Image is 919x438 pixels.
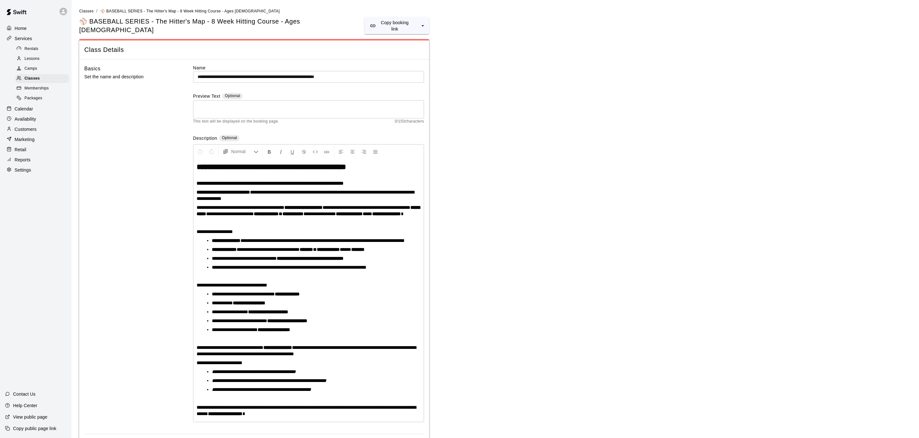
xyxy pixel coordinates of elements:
div: Packages [15,94,69,103]
p: Retail [15,146,26,153]
div: Lessons [15,54,69,63]
a: Customers [5,124,66,134]
button: Format Bold [264,146,275,157]
button: Format Strikethrough [298,146,309,157]
p: Services [15,35,32,42]
a: Classes [79,8,94,13]
span: Rentals [24,46,38,52]
button: Format Italics [275,146,286,157]
span: Optional [222,136,237,140]
span: ⚾️ BASEBALL SERIES - The Hitter's Map - 8 Week Hitting Course - Ages [DEMOGRAPHIC_DATA] [100,9,280,13]
a: Classes [15,74,72,84]
a: Availability [5,114,66,124]
span: Memberships [24,85,49,92]
a: Services [5,34,66,43]
nav: breadcrumb [79,8,911,15]
div: Camps [15,64,69,73]
p: Help Center [13,402,37,409]
button: Insert Link [321,146,332,157]
button: Undo [195,146,205,157]
span: Classes [79,9,94,13]
a: Settings [5,165,66,175]
a: Camps [15,64,72,74]
a: Rentals [15,44,72,54]
p: Copy booking link [378,19,411,32]
a: Reports [5,155,66,165]
button: Right Align [359,146,369,157]
p: Set the name and description [84,73,173,81]
p: Marketing [15,136,35,143]
div: Memberships [15,84,69,93]
button: Copy booking link [365,18,416,34]
button: select merge strategy [416,18,429,34]
a: Home [5,24,66,33]
a: Packages [15,94,72,103]
p: Home [15,25,27,32]
button: Left Align [336,146,346,157]
p: Customers [15,126,37,132]
span: 0 / 150 characters [395,118,424,125]
button: Center Align [347,146,358,157]
h6: Basics [84,65,101,73]
p: Contact Us [13,391,36,397]
h5: ⚾️ BASEBALL SERIES - The Hitter's Map - 8 Week Hitting Course - Ages [DEMOGRAPHIC_DATA] [79,17,365,34]
button: Insert Code [310,146,321,157]
span: Lessons [24,56,40,62]
a: Marketing [5,135,66,144]
label: Preview Text [193,93,220,100]
div: Classes [15,74,69,83]
div: Rentals [15,45,69,53]
button: Format Underline [287,146,298,157]
span: Class Details [84,46,424,54]
span: Normal [231,148,254,155]
label: Description [193,135,217,142]
a: Lessons [15,54,72,64]
li: / [96,8,97,14]
a: Retail [5,145,66,154]
div: split button [365,18,429,34]
p: Availability [15,116,36,122]
span: Optional [225,94,240,98]
a: Calendar [5,104,66,114]
span: Classes [24,75,40,82]
p: Calendar [15,106,33,112]
p: Reports [15,157,31,163]
p: View public page [13,414,47,420]
button: Formatting Options [220,146,261,157]
a: Memberships [15,84,72,94]
label: Name [193,65,424,71]
p: Copy public page link [13,425,56,432]
span: Camps [24,66,37,72]
span: This text will be displayed on the booking page. [193,118,279,125]
button: Redo [206,146,217,157]
p: Settings [15,167,31,173]
span: Packages [24,95,42,102]
button: Justify Align [370,146,381,157]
